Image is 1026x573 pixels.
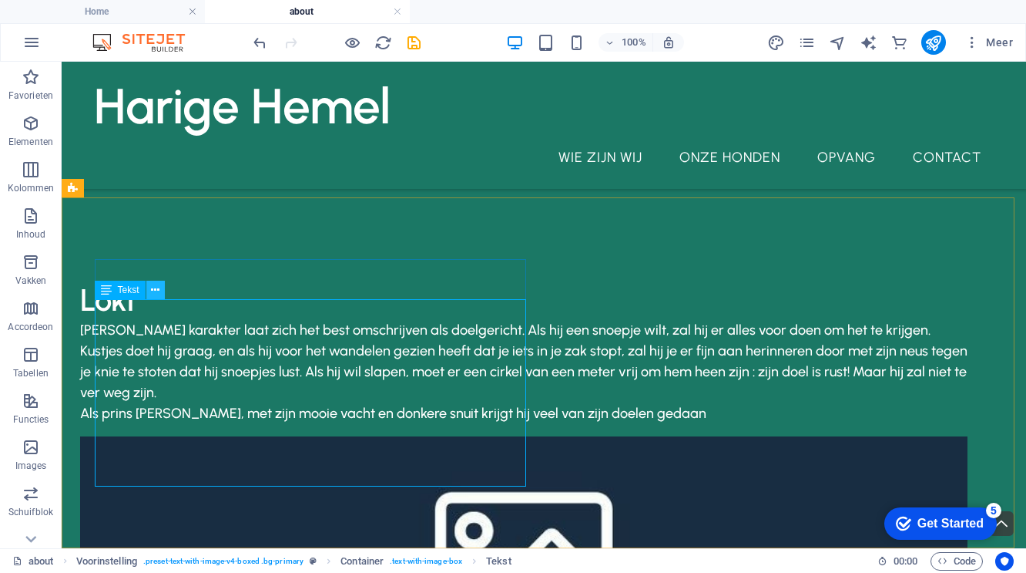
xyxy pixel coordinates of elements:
[250,33,269,52] button: undo
[340,552,384,571] span: Klik om te selecteren, dubbelklik om te bewerken
[798,33,816,52] button: pages
[964,35,1013,50] span: Meer
[622,33,646,52] h6: 100%
[890,34,908,52] i: Commerce
[118,285,139,295] span: Tekst
[374,33,392,52] button: reload
[8,506,53,518] p: Schuifblok
[904,555,907,567] span: :
[890,33,909,52] button: commerce
[8,182,55,194] p: Kolommen
[405,34,423,52] i: Opslaan (Ctrl+S)
[13,413,49,426] p: Functies
[15,275,47,287] p: Vakken
[829,33,847,52] button: navigator
[12,8,125,40] div: Get Started 5 items remaining, 0% complete
[958,30,1019,55] button: Meer
[13,367,49,379] p: Tabellen
[860,33,878,52] button: text_generator
[114,3,129,19] div: 5
[8,321,53,333] p: Accordeon
[598,33,653,52] button: 100%
[404,33,423,52] button: save
[924,34,942,52] i: Publiceren
[8,136,53,148] p: Elementen
[921,30,946,55] button: publish
[310,557,317,565] i: Dit element is een aanpasbare voorinstelling
[16,228,46,241] p: Inhoud
[374,34,392,52] i: Pagina opnieuw laden
[894,552,917,571] span: 00 00
[15,460,47,472] p: Images
[937,552,976,571] span: Code
[662,35,676,49] i: Stel bij het wijzigen van de grootte van de weergegeven website automatisch het juist zoomniveau ...
[486,552,511,571] span: Klik om te selecteren, dubbelklik om te bewerken
[798,34,816,52] i: Pagina's (Ctrl+Alt+S)
[76,552,511,571] nav: breadcrumb
[143,552,303,571] span: . preset-text-with-image-v4-boxed .bg-primary
[89,33,204,52] img: Editor Logo
[8,89,53,102] p: Favorieten
[829,34,847,52] i: Navigator
[251,34,269,52] i: Ongedaan maken: Text wijzigen (Ctrl+Z)
[205,3,410,20] h4: about
[390,552,462,571] span: . text-with-image-box
[45,17,112,31] div: Get Started
[930,552,983,571] button: Code
[12,552,54,571] a: Klik om selectie op te heffen, dubbelklik om Pagina's te open
[767,33,786,52] button: design
[995,552,1014,571] button: Usercentrics
[76,552,137,571] span: Klik om te selecteren, dubbelklik om te bewerken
